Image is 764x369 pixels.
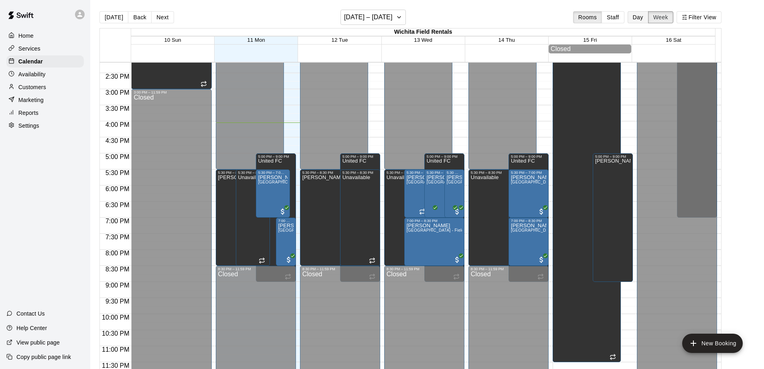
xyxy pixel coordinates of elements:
[595,155,630,159] div: 5:00 PM – 9:00 PM
[18,32,34,40] p: Home
[6,81,84,93] a: Customers
[384,169,418,266] div: 5:30 PM – 8:30 PM: Unavailable
[511,171,546,175] div: 5:30 PM – 7:00 PM
[16,310,45,318] p: Contact Us
[201,81,207,87] span: Recurring event
[103,169,132,176] span: 5:30 PM
[444,169,464,218] div: 5:30 PM – 7:00 PM: Jennifer Connolly
[424,169,458,218] div: 5:30 PM – 7:00 PM: Amber Hehnke
[100,314,131,321] span: 10:00 PM
[407,219,462,223] div: 7:00 PM – 8:30 PM
[427,155,462,159] div: 5:00 PM – 9:00 PM
[468,169,537,266] div: 5:30 PM – 8:30 PM: Unavailable
[18,83,46,91] p: Customers
[610,354,616,360] span: Recurring event
[509,218,549,266] div: 7:00 PM – 8:30 PM: Jason Gilstrap
[285,256,293,264] span: All customers have paid
[216,169,250,266] div: 5:30 PM – 8:30 PM: Chad Blasdel
[6,30,84,42] a: Home
[276,218,296,266] div: 7:00 PM – 8:30 PM: Jason Gilstrap
[18,45,41,53] p: Services
[259,257,265,264] span: Recurring event
[602,11,624,23] button: Staff
[387,267,462,271] div: 8:30 PM – 11:59 PM
[99,11,128,23] button: [DATE]
[103,266,132,273] span: 8:30 PM
[682,334,743,353] button: add
[407,228,484,232] span: [GEOGRAPHIC_DATA] - Field #2 Rental
[511,219,546,223] div: 7:00 PM – 8:30 PM
[103,153,132,160] span: 5:00 PM
[258,171,288,175] div: 5:30 PM – 7:00 PM
[16,324,47,332] p: Help Center
[258,155,294,159] div: 5:00 PM – 9:00 PM
[247,37,265,43] span: 11 Mon
[628,11,648,23] button: Day
[6,120,84,132] a: Settings
[6,43,84,55] a: Services
[537,256,545,264] span: All customers have paid
[499,37,515,43] button: 14 Thu
[18,122,39,130] p: Settings
[447,208,455,216] span: All customers have paid
[18,109,39,117] p: Reports
[103,73,132,80] span: 2:30 PM
[427,208,435,216] span: All customers have paid
[6,94,84,106] a: Marketing
[18,70,46,78] p: Availability
[16,353,71,361] p: Copy public page link
[453,208,461,216] span: All customers have paid
[666,37,681,43] button: 16 Sat
[103,89,132,96] span: 3:00 PM
[551,45,629,53] div: Closed
[509,153,549,282] div: 5:00 PM – 9:00 PM: United FC
[387,171,416,175] div: 5:30 PM – 8:30 PM
[404,218,464,266] div: 7:00 PM – 8:30 PM: Ryan Burke
[404,169,438,218] div: 5:30 PM – 7:00 PM: Ryan Burke
[100,362,131,369] span: 11:30 PM
[278,228,355,232] span: [GEOGRAPHIC_DATA] - Field #6 Rental
[6,55,84,67] a: Calendar
[236,169,270,266] div: 5:30 PM – 8:30 PM: Unavailable
[131,29,715,36] div: Wichita Field Rentals
[511,228,588,232] span: [GEOGRAPHIC_DATA] - Field #6 Rental
[407,180,484,184] span: [GEOGRAPHIC_DATA] - Field #9 Rental
[18,57,43,65] p: Calendar
[302,171,366,175] div: 5:30 PM – 8:30 PM
[583,37,597,43] button: 15 Fri
[256,169,290,218] div: 5:30 PM – 7:00 PM: Jennifer Connolly
[238,171,268,175] div: 5:30 PM – 8:30 PM
[344,12,393,23] h6: [DATE] – [DATE]
[128,11,152,23] button: Back
[340,10,406,25] button: [DATE] – [DATE]
[573,11,602,23] button: Rooms
[103,121,132,128] span: 4:00 PM
[453,256,461,264] span: All customers have paid
[332,37,348,43] button: 12 Tue
[648,11,673,23] button: Week
[218,171,247,175] div: 5:30 PM – 8:30 PM
[164,37,181,43] button: 10 Sun
[511,180,589,184] span: [GEOGRAPHIC_DATA] - 3R Field Rental
[151,11,174,23] button: Next
[103,218,132,224] span: 7:00 PM
[279,208,287,216] span: All customers have paid
[18,96,44,104] p: Marketing
[511,155,546,159] div: 5:00 PM – 9:00 PM
[103,105,132,112] span: 3:30 PM
[103,250,132,257] span: 8:00 PM
[471,267,546,271] div: 8:30 PM – 11:59 PM
[134,90,209,94] div: 3:00 PM – 11:59 PM
[6,68,84,80] a: Availability
[278,219,294,223] div: 7:00 PM – 8:30 PM
[340,169,380,266] div: 5:30 PM – 8:30 PM: Unavailable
